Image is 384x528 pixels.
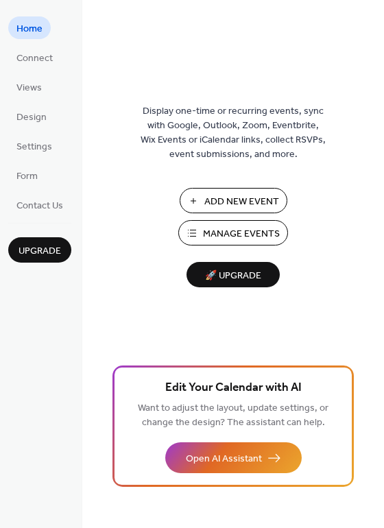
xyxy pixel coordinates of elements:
[165,379,302,398] span: Edit Your Calendar with AI
[195,267,272,285] span: 🚀 Upgrade
[8,134,60,157] a: Settings
[180,188,287,213] button: Add New Event
[16,110,47,125] span: Design
[165,442,302,473] button: Open AI Assistant
[8,75,50,98] a: Views
[8,105,55,128] a: Design
[16,140,52,154] span: Settings
[16,169,38,184] span: Form
[8,16,51,39] a: Home
[16,22,43,36] span: Home
[8,193,71,216] a: Contact Us
[138,399,328,432] span: Want to adjust the layout, update settings, or change the design? The assistant can help.
[8,46,61,69] a: Connect
[187,262,280,287] button: 🚀 Upgrade
[186,452,262,466] span: Open AI Assistant
[8,237,71,263] button: Upgrade
[16,199,63,213] span: Contact Us
[8,164,46,187] a: Form
[204,195,279,209] span: Add New Event
[203,227,280,241] span: Manage Events
[178,220,288,245] button: Manage Events
[141,104,326,162] span: Display one-time or recurring events, sync with Google, Outlook, Zoom, Eventbrite, Wix Events or ...
[19,244,61,259] span: Upgrade
[16,51,53,66] span: Connect
[16,81,42,95] span: Views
